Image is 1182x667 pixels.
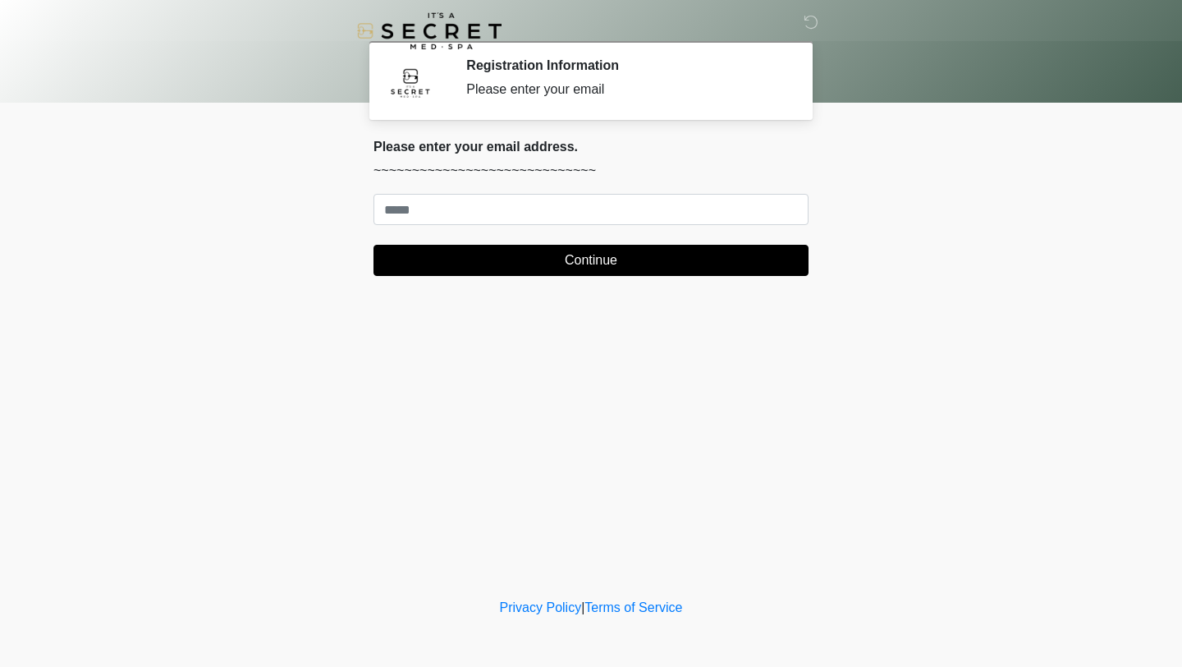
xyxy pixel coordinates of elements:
[386,57,435,107] img: Agent Avatar
[466,80,784,99] div: Please enter your email
[581,600,584,614] a: |
[373,161,809,181] p: ~~~~~~~~~~~~~~~~~~~~~~~~~~~~~
[584,600,682,614] a: Terms of Service
[500,600,582,614] a: Privacy Policy
[373,139,809,154] h2: Please enter your email address.
[466,57,784,73] h2: Registration Information
[373,245,809,276] button: Continue
[357,12,502,49] img: It's A Secret Med Spa Logo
